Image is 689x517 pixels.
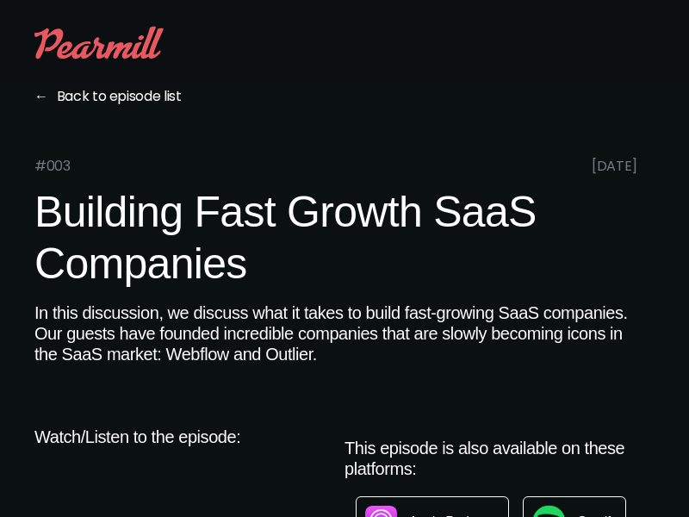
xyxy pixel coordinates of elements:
p: Back to episode list [57,86,182,108]
p: ← [34,86,48,108]
a: Back to episode list [57,86,190,121]
h2: Watch/Listen to the episode: [34,427,327,447]
div: menu [603,17,655,69]
h2: This episode is also available on these platforms: [344,438,637,479]
img: Pearmill [34,26,164,59]
h2: In this discussion, we discuss what it takes to build fast-growing SaaS companies. Our guests hav... [34,302,637,364]
h1: Building Fast Growth SaaS Companies [34,186,637,290]
p: #003 [34,156,71,178]
p: [DATE] [592,156,637,178]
